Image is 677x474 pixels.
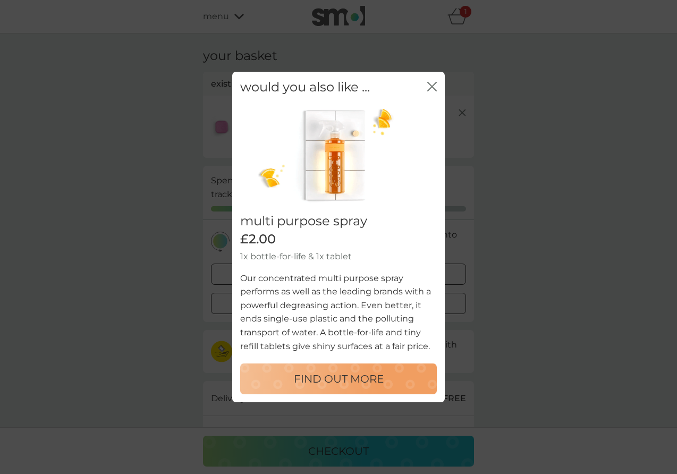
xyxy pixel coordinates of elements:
p: Our concentrated multi purpose spray performs as well as the leading brands with a powerful degre... [240,272,437,353]
p: 1x bottle-for-life & 1x tablet [240,250,437,264]
span: £2.00 [240,232,276,247]
h2: would you also like ... [240,80,370,95]
button: close [427,82,437,93]
h2: multi purpose spray [240,214,437,229]
button: FIND OUT MORE [240,363,437,394]
p: FIND OUT MORE [294,370,384,387]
